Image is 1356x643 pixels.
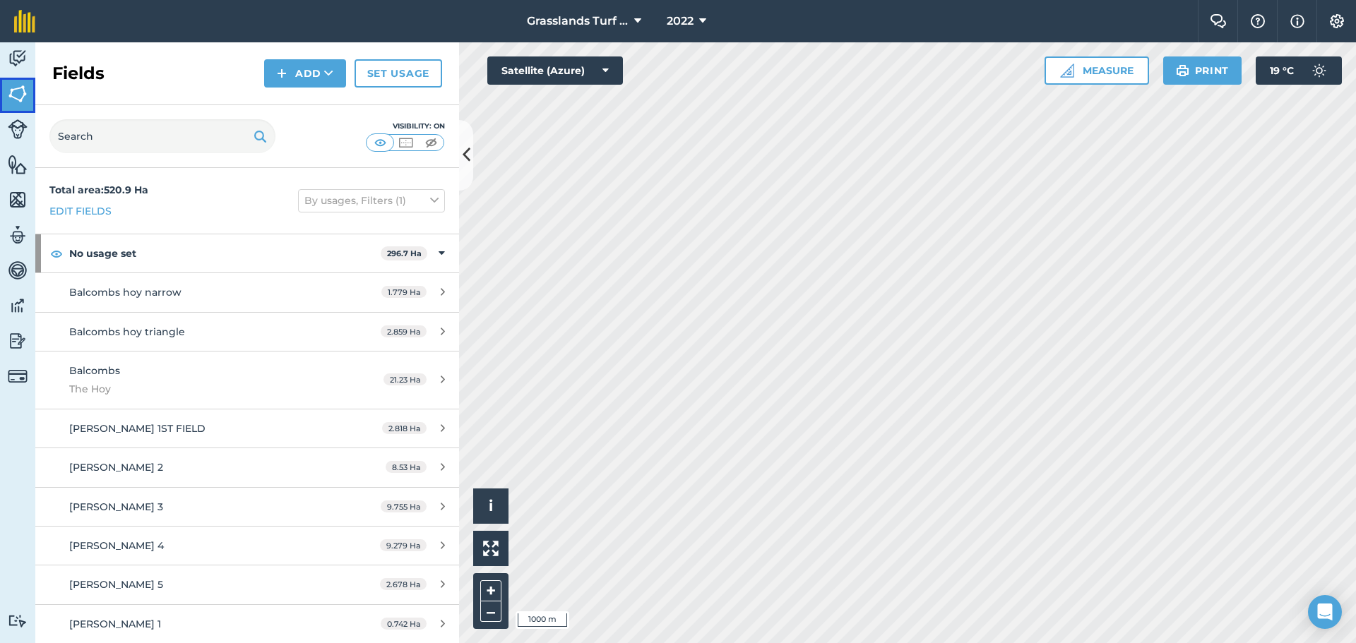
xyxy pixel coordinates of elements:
[35,527,459,565] a: [PERSON_NAME] 49.279 Ha
[69,500,163,513] span: [PERSON_NAME] 3
[69,539,164,552] span: [PERSON_NAME] 4
[8,48,28,69] img: svg+xml;base64,PD94bWwgdmVyc2lvbj0iMS4wIiBlbmNvZGluZz0idXRmLTgiPz4KPCEtLSBHZW5lcmF0b3I6IEFkb2JlIE...
[69,422,206,435] span: [PERSON_NAME] 1ST FIELD
[8,189,28,210] img: svg+xml;base64,PHN2ZyB4bWxucz0iaHR0cDovL3d3dy53My5vcmcvMjAwMC9zdmciIHdpZHRoPSI1NiIgaGVpZ2h0PSI2MC...
[371,136,389,150] img: svg+xml;base64,PHN2ZyB4bWxucz0iaHR0cDovL3d3dy53My5vcmcvMjAwMC9zdmciIHdpZHRoPSI1MCIgaGVpZ2h0PSI0MC...
[366,121,445,132] div: Visibility: On
[35,351,459,409] a: BalcombsThe Hoy21.23 Ha
[1045,56,1149,85] button: Measure
[480,580,501,601] button: +
[397,136,415,150] img: svg+xml;base64,PHN2ZyB4bWxucz0iaHR0cDovL3d3dy53My5vcmcvMjAwMC9zdmciIHdpZHRoPSI1MCIgaGVpZ2h0PSI0MC...
[8,154,28,175] img: svg+xml;base64,PHN2ZyB4bWxucz0iaHR0cDovL3d3dy53My5vcmcvMjAwMC9zdmciIHdpZHRoPSI1NiIgaGVpZ2h0PSI2MC...
[489,497,493,515] span: i
[381,325,427,337] span: 2.859 Ha
[1176,62,1189,79] img: svg+xml;base64,PHN2ZyB4bWxucz0iaHR0cDovL3d3dy53My5vcmcvMjAwMC9zdmciIHdpZHRoPSIxOSIgaGVpZ2h0PSIyNC...
[1290,13,1304,30] img: svg+xml;base64,PHN2ZyB4bWxucz0iaHR0cDovL3d3dy53My5vcmcvMjAwMC9zdmciIHdpZHRoPSIxNyIgaGVpZ2h0PSIxNy...
[35,313,459,351] a: Balcombs hoy triangle2.859 Ha
[1308,595,1342,629] div: Open Intercom Messenger
[69,381,335,397] span: The Hoy
[8,366,28,386] img: svg+xml;base64,PD94bWwgdmVyc2lvbj0iMS4wIiBlbmNvZGluZz0idXRmLTgiPz4KPCEtLSBHZW5lcmF0b3I6IEFkb2JlIE...
[386,461,427,473] span: 8.53 Ha
[69,364,120,377] span: Balcombs
[35,488,459,526] a: [PERSON_NAME] 39.755 Ha
[49,119,275,153] input: Search
[8,260,28,281] img: svg+xml;base64,PD94bWwgdmVyc2lvbj0iMS4wIiBlbmNvZGluZz0idXRmLTgiPz4KPCEtLSBHZW5lcmF0b3I6IEFkb2JlIE...
[1210,14,1227,28] img: Two speech bubbles overlapping with the left bubble in the forefront
[49,203,112,219] a: Edit fields
[254,128,267,145] img: svg+xml;base64,PHN2ZyB4bWxucz0iaHR0cDovL3d3dy53My5vcmcvMjAwMC9zdmciIHdpZHRoPSIxOSIgaGVpZ2h0PSIyNC...
[480,601,501,622] button: –
[381,618,427,630] span: 0.742 Ha
[8,330,28,351] img: svg+xml;base64,PD94bWwgdmVyc2lvbj0iMS4wIiBlbmNvZGluZz0idXRmLTgiPz4KPCEtLSBHZW5lcmF0b3I6IEFkb2JlIE...
[69,234,381,272] strong: No usage set
[35,565,459,603] a: [PERSON_NAME] 52.678 Ha
[8,295,28,316] img: svg+xml;base64,PD94bWwgdmVyc2lvbj0iMS4wIiBlbmNvZGluZz0idXRmLTgiPz4KPCEtLSBHZW5lcmF0b3I6IEFkb2JlIE...
[473,488,509,524] button: i
[387,248,422,258] strong: 296.7 Ha
[69,325,185,338] span: Balcombs hoy triangle
[69,618,161,630] span: [PERSON_NAME] 1
[1328,14,1345,28] img: A cog icon
[487,56,623,85] button: Satellite (Azure)
[8,614,28,627] img: svg+xml;base64,PD94bWwgdmVyc2lvbj0iMS4wIiBlbmNvZGluZz0idXRmLTgiPz4KPCEtLSBHZW5lcmF0b3I6IEFkb2JlIE...
[52,62,105,85] h2: Fields
[381,500,427,512] span: 9.755 Ha
[50,245,63,262] img: svg+xml;base64,PHN2ZyB4bWxucz0iaHR0cDovL3d3dy53My5vcmcvMjAwMC9zdmciIHdpZHRoPSIxOCIgaGVpZ2h0PSIyNC...
[1305,56,1333,85] img: svg+xml;base64,PD94bWwgdmVyc2lvbj0iMS4wIiBlbmNvZGluZz0idXRmLTgiPz4KPCEtLSBHZW5lcmF0b3I6IEFkb2JlIE...
[35,273,459,311] a: Balcombs hoy narrow1.779 Ha
[49,184,148,196] strong: Total area : 520.9 Ha
[35,409,459,447] a: [PERSON_NAME] 1ST FIELD2.818 Ha
[483,541,499,556] img: Four arrows, one pointing top left, one top right, one bottom right and the last bottom left
[380,578,427,590] span: 2.678 Ha
[381,286,427,298] span: 1.779 Ha
[35,234,459,272] div: No usage set296.7 Ha
[69,578,163,591] span: [PERSON_NAME] 5
[277,65,287,82] img: svg+xml;base64,PHN2ZyB4bWxucz0iaHR0cDovL3d3dy53My5vcmcvMjAwMC9zdmciIHdpZHRoPSIxNCIgaGVpZ2h0PSIyNC...
[8,224,28,246] img: svg+xml;base64,PD94bWwgdmVyc2lvbj0iMS4wIiBlbmNvZGluZz0idXRmLTgiPz4KPCEtLSBHZW5lcmF0b3I6IEFkb2JlIE...
[14,10,35,32] img: fieldmargin Logo
[35,448,459,486] a: [PERSON_NAME] 28.53 Ha
[69,461,163,474] span: [PERSON_NAME] 2
[667,13,694,30] span: 2022
[35,605,459,643] a: [PERSON_NAME] 10.742 Ha
[422,136,440,150] img: svg+xml;base64,PHN2ZyB4bWxucz0iaHR0cDovL3d3dy53My5vcmcvMjAwMC9zdmciIHdpZHRoPSI1MCIgaGVpZ2h0PSI0MC...
[527,13,629,30] span: Grasslands Turf farm
[1163,56,1242,85] button: Print
[1256,56,1342,85] button: 19 °C
[8,83,28,104] img: svg+xml;base64,PHN2ZyB4bWxucz0iaHR0cDovL3d3dy53My5vcmcvMjAwMC9zdmciIHdpZHRoPSI1NiIgaGVpZ2h0PSI2MC...
[1270,56,1294,85] span: 19 ° C
[1060,64,1074,78] img: Ruler icon
[298,189,445,212] button: By usages, Filters (1)
[69,286,182,299] span: Balcombs hoy narrow
[8,119,28,139] img: svg+xml;base64,PD94bWwgdmVyc2lvbj0iMS4wIiBlbmNvZGluZz0idXRmLTgiPz4KPCEtLSBHZW5lcmF0b3I6IEFkb2JlIE...
[380,539,427,551] span: 9.279 Ha
[264,59,346,88] button: Add
[1249,14,1266,28] img: A question mark icon
[355,59,442,88] a: Set usage
[382,422,427,434] span: 2.818 Ha
[383,373,427,385] span: 21.23 Ha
